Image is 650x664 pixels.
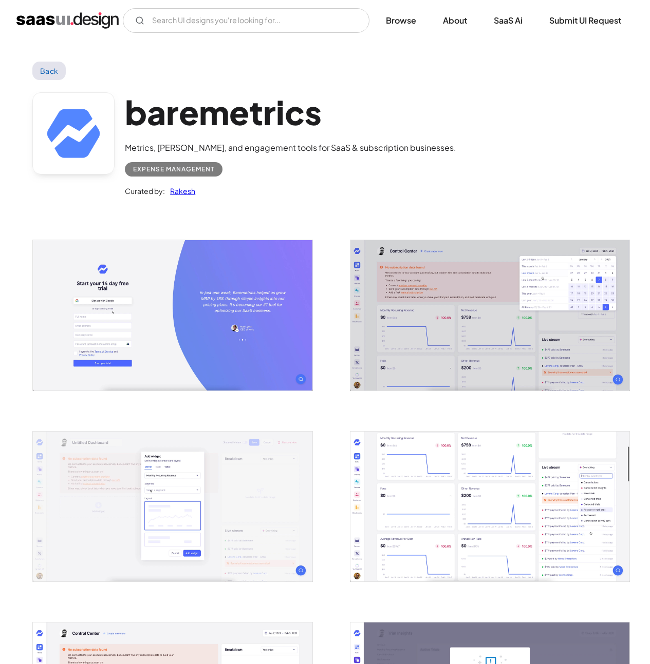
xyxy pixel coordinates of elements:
[165,185,195,197] a: Rakesh
[123,8,369,33] input: Search UI designs you're looking for...
[33,240,312,390] img: 601e4a96c0f50b163aeec4f3_Baremetrics%20Signup.jpg
[350,432,629,581] a: open lightbox
[125,142,456,154] div: Metrics, [PERSON_NAME], and engagement tools for SaaS & subscription businesses.
[33,240,312,390] a: open lightbox
[32,62,66,80] a: Back
[33,432,312,581] a: open lightbox
[133,163,214,175] div: Expense Management
[350,240,629,390] a: open lightbox
[431,9,479,32] a: About
[350,432,629,581] img: 601e4a96d9d961beccea3860_Baremetrics%20control%20center%20dashboard.jpg
[125,185,165,197] div: Curated by:
[33,432,312,581] img: 601e4a96b4ba0f5b1db8abbd_Baremetrics%20add%20widgets%20ui.jpg
[374,9,429,32] a: Browse
[123,8,369,33] form: Email Form
[16,12,119,29] a: home
[481,9,535,32] a: SaaS Ai
[125,92,456,132] h1: baremetrics
[350,240,629,390] img: 601e4a966f3b55618f7d1d43_Baremetrics%20calendar%20selection%20ui.jpg
[537,9,634,32] a: Submit UI Request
